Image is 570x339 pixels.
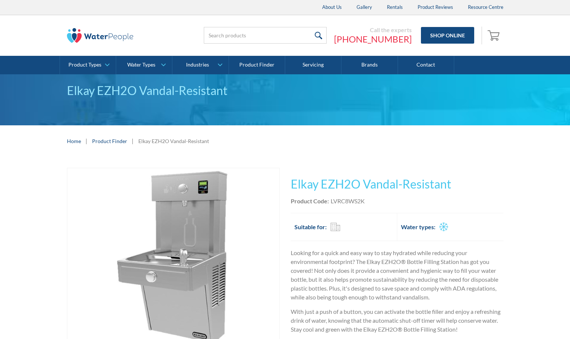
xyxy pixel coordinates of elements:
[138,137,209,145] div: Elkay EZH2O Vandal-Resistant
[421,27,474,44] a: Shop Online
[92,137,127,145] a: Product Finder
[334,34,412,45] a: [PHONE_NUMBER]
[294,223,327,231] h2: Suitable for:
[334,26,412,34] div: Call the experts
[60,56,116,74] a: Product Types
[229,56,285,74] a: Product Finder
[285,56,341,74] a: Servicing
[186,62,209,68] div: Industries
[291,197,329,204] strong: Product Code:
[341,56,398,74] a: Brands
[398,56,454,74] a: Contact
[67,137,81,145] a: Home
[67,82,503,99] div: Elkay EZH2O Vandal-Resistant
[331,197,365,206] div: LVRC8WS2K
[204,27,327,44] input: Search products
[127,62,155,68] div: Water Types
[116,56,172,74] a: Water Types
[401,223,435,231] h2: Water types:
[486,27,503,44] a: Open empty cart
[291,248,503,302] p: Looking for a quick and easy way to stay hydrated while reducing your environmental footprint? Th...
[291,175,503,193] h1: Elkay EZH2O Vandal-Resistant
[291,307,503,334] p: With just a push of a button, you can activate the bottle filler and enjoy a refreshing drink of ...
[85,136,88,145] div: |
[67,28,134,43] img: The Water People
[131,136,135,145] div: |
[488,29,502,41] img: shopping cart
[172,56,228,74] a: Industries
[68,62,101,68] div: Product Types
